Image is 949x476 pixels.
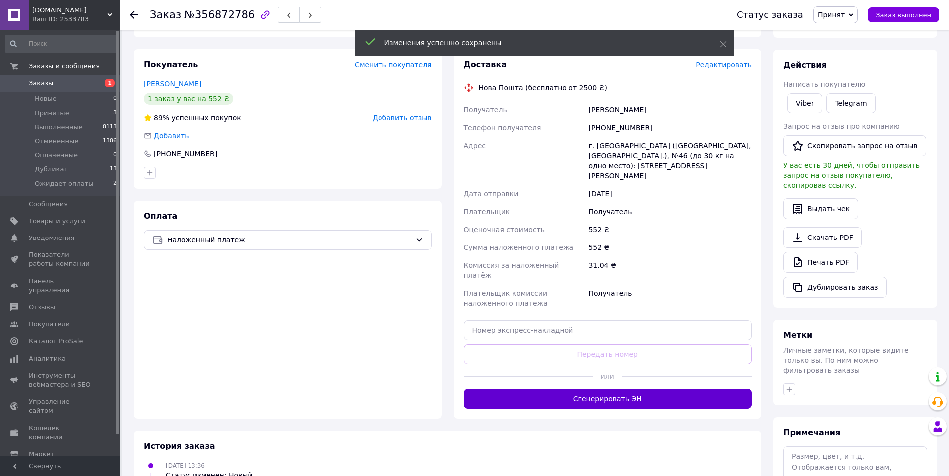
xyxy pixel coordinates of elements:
button: Заказ выполнен [868,7,939,22]
span: У вас есть 30 дней, чтобы отправить запрос на отзыв покупателю, скопировав ссылку. [783,161,920,189]
div: г. [GEOGRAPHIC_DATA] ([GEOGRAPHIC_DATA], [GEOGRAPHIC_DATA].), №46 (до 30 кг на одно место): [STRE... [586,137,754,185]
span: Покупатели [29,320,70,329]
input: Поиск [5,35,118,53]
span: Добавить [154,132,189,140]
span: Личные заметки, которые видите только вы. По ним можно фильтровать заказы [783,346,909,374]
span: Редактировать [696,61,752,69]
span: Получатель [464,106,507,114]
span: Сменить покупателя [355,61,431,69]
span: Аналитика [29,354,66,363]
div: 552 ₴ [586,238,754,256]
span: Метки [783,330,812,340]
div: Ваш ID: 2533783 [32,15,120,24]
div: 552 ₴ [586,221,754,238]
div: 1 заказ у вас на 552 ₴ [144,93,233,105]
span: Оценочная стоимость [464,226,545,234]
span: Написать покупателю [783,80,865,88]
div: Изменения успешно сохранены [384,38,695,48]
span: Маркет [29,450,54,459]
div: 31.04 ₴ [586,256,754,284]
div: [PHONE_NUMBER] [586,119,754,137]
span: Ожидает оплаты [35,179,94,188]
span: Показатели работы компании [29,250,92,268]
span: 0 [113,94,117,103]
span: Добавить отзыв [373,114,431,122]
span: Панель управления [29,277,92,295]
span: Покупатель [144,60,198,69]
span: 2 [113,179,117,188]
span: Заказ [150,9,181,21]
span: 0 [113,151,117,160]
span: Инструменты вебмастера и SEO [29,371,92,389]
span: 8113 [103,123,117,132]
div: [PERSON_NAME] [586,101,754,119]
span: Принят [818,11,845,19]
div: Статус заказа [737,10,803,20]
span: №356872786 [184,9,255,21]
a: Telegram [826,93,875,113]
span: Сумма наложенного платежа [464,243,574,251]
span: Заказ выполнен [876,11,931,19]
span: Отмененные [35,137,78,146]
span: Заказы и сообщения [29,62,100,71]
div: Получатель [586,203,754,221]
input: Номер экспресс-накладной [464,320,752,340]
span: Комиссия за наложенный платёж [464,261,559,279]
span: 3 [113,109,117,118]
div: успешных покупок [144,113,241,123]
a: Скачать PDF [783,227,862,248]
button: Скопировать запрос на отзыв [783,135,926,156]
span: Сообщения [29,200,68,209]
div: [PHONE_NUMBER] [153,149,218,159]
button: Дублировать заказ [783,277,887,298]
button: Выдать чек [783,198,858,219]
div: Вернуться назад [130,10,138,20]
span: Новые [35,94,57,103]
span: Оплаченные [35,151,78,160]
span: Адрес [464,142,486,150]
div: Получатель [586,284,754,312]
button: Сгенерировать ЭН [464,389,752,409]
a: Viber [787,93,822,113]
span: Управление сайтом [29,397,92,415]
span: Действия [783,60,827,70]
span: Наложенный платеж [167,235,411,245]
div: Нова Пошта (бесплатно от 2500 ₴) [476,83,610,93]
span: Каталог ProSale [29,337,83,346]
span: Примечания [783,428,840,437]
span: Выполненные [35,123,83,132]
span: Товары и услуги [29,217,85,226]
span: 1386 [103,137,117,146]
span: Автозапчасти.UA [32,6,107,15]
span: Уведомления [29,234,74,242]
span: 1 [105,79,115,87]
span: [DATE] 13:36 [166,462,205,469]
span: Плательщик комиссии наложенного платежа [464,289,548,307]
span: Оплата [144,211,177,221]
span: Кошелек компании [29,424,92,442]
span: Заказы [29,79,53,88]
span: Отзывы [29,303,55,312]
span: Телефон получателя [464,124,541,132]
span: Доставка [464,60,507,69]
span: Дата отправки [464,190,519,198]
span: 13 [110,165,117,174]
a: [PERSON_NAME] [144,80,201,88]
div: [DATE] [586,185,754,203]
span: 89% [154,114,169,122]
span: Плательщик [464,208,510,216]
span: или [593,371,622,381]
a: Печать PDF [783,252,858,273]
span: Запрос на отзыв про компанию [783,122,900,130]
span: Принятые [35,109,69,118]
span: История заказа [144,441,215,451]
span: Дубликат [35,165,68,174]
